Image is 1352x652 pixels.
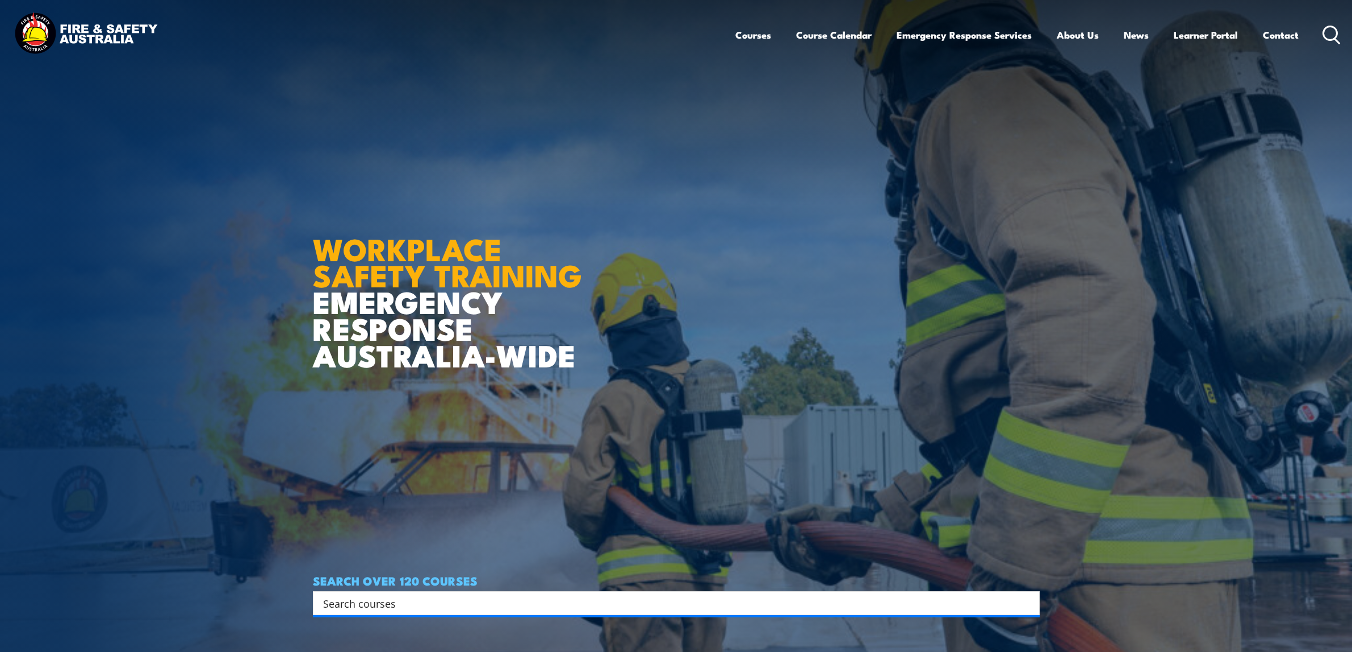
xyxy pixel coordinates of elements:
[1263,20,1299,50] a: Contact
[313,207,591,368] h1: EMERGENCY RESPONSE AUSTRALIA-WIDE
[1020,595,1036,611] button: Search magnifier button
[323,595,1015,612] input: Search input
[1057,20,1099,50] a: About Us
[1174,20,1238,50] a: Learner Portal
[313,224,582,298] strong: WORKPLACE SAFETY TRAINING
[796,20,872,50] a: Course Calendar
[325,595,1017,611] form: Search form
[1124,20,1149,50] a: News
[735,20,771,50] a: Courses
[313,574,1040,587] h4: SEARCH OVER 120 COURSES
[897,20,1032,50] a: Emergency Response Services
